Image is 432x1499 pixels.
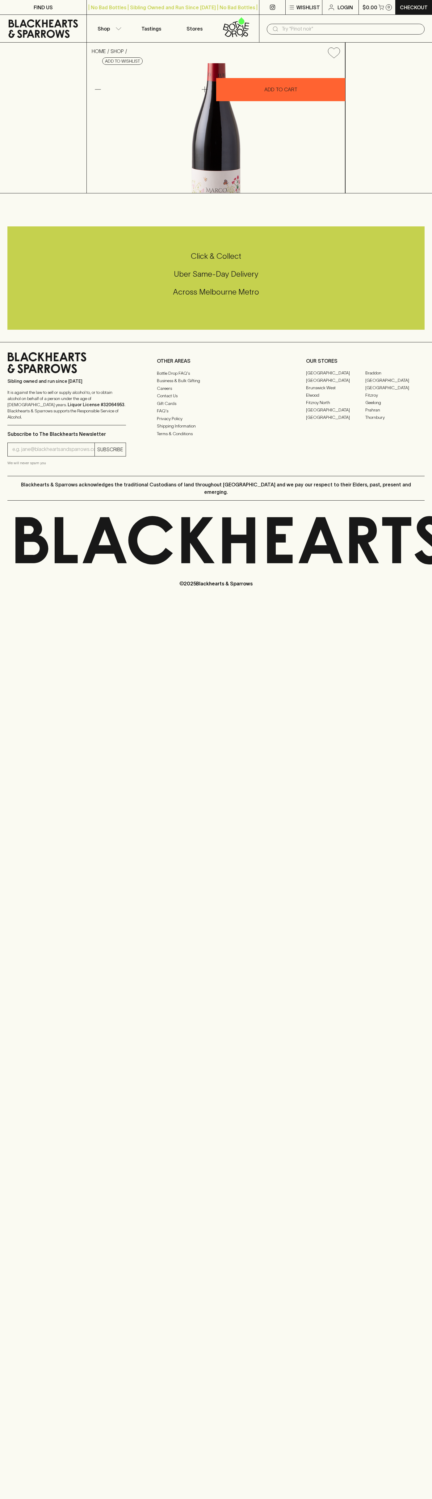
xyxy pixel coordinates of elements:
a: Stores [173,15,216,42]
a: SHOP [111,48,124,54]
p: Checkout [400,4,428,11]
button: Add to wishlist [325,45,342,61]
p: ADD TO CART [264,86,297,93]
a: Thornbury [365,414,425,421]
p: OUR STORES [306,357,425,365]
a: Tastings [130,15,173,42]
a: Careers [157,385,275,392]
button: SUBSCRIBE [95,443,126,456]
a: [GEOGRAPHIC_DATA] [365,377,425,384]
h5: Click & Collect [7,251,425,261]
button: Shop [87,15,130,42]
h5: Across Melbourne Metro [7,287,425,297]
h5: Uber Same-Day Delivery [7,269,425,279]
p: Blackhearts & Sparrows acknowledges the traditional Custodians of land throughout [GEOGRAPHIC_DAT... [12,481,420,496]
a: Geelong [365,399,425,407]
button: Add to wishlist [102,57,143,65]
a: Bottle Drop FAQ's [157,370,275,377]
a: Privacy Policy [157,415,275,422]
a: Braddon [365,370,425,377]
a: HOME [92,48,106,54]
p: $0.00 [363,4,377,11]
a: [GEOGRAPHIC_DATA] [306,377,365,384]
p: Tastings [141,25,161,32]
p: 0 [388,6,390,9]
p: Shop [98,25,110,32]
button: ADD TO CART [216,78,345,101]
a: [GEOGRAPHIC_DATA] [365,384,425,392]
a: Shipping Information [157,423,275,430]
a: FAQ's [157,407,275,415]
p: SUBSCRIBE [97,446,123,453]
a: Gift Cards [157,400,275,407]
strong: Liquor License #32064953 [68,402,124,407]
a: Fitzroy [365,392,425,399]
a: Business & Bulk Gifting [157,377,275,385]
p: Subscribe to The Blackhearts Newsletter [7,430,126,438]
a: [GEOGRAPHIC_DATA] [306,414,365,421]
input: Try "Pinot noir" [282,24,420,34]
a: Contact Us [157,392,275,400]
p: FIND US [34,4,53,11]
img: 33668.png [87,63,345,193]
a: Brunswick West [306,384,365,392]
p: It is against the law to sell or supply alcohol to, or to obtain alcohol on behalf of a person un... [7,389,126,420]
p: Wishlist [296,4,320,11]
p: Login [338,4,353,11]
input: e.g. jane@blackheartsandsparrows.com.au [12,444,94,454]
p: OTHER AREAS [157,357,275,365]
a: [GEOGRAPHIC_DATA] [306,370,365,377]
a: Fitzroy North [306,399,365,407]
p: We will never spam you [7,460,126,466]
a: Elwood [306,392,365,399]
a: Terms & Conditions [157,430,275,437]
p: Sibling owned and run since [DATE] [7,378,126,384]
p: Stores [187,25,203,32]
div: Call to action block [7,226,425,330]
a: Prahran [365,407,425,414]
a: [GEOGRAPHIC_DATA] [306,407,365,414]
